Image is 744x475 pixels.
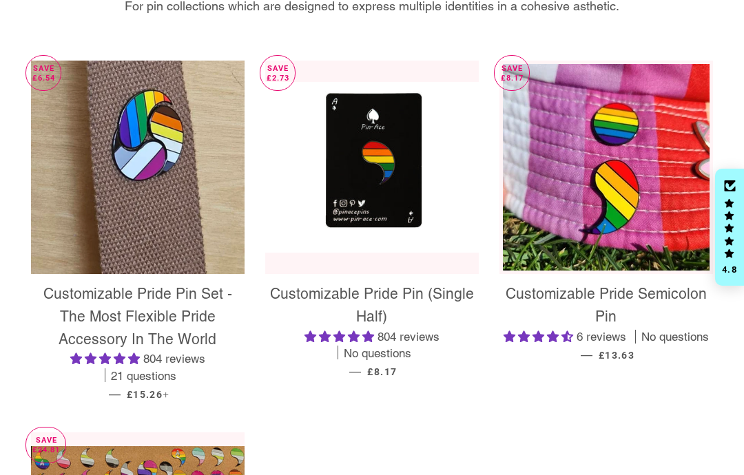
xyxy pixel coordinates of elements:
[721,265,738,274] div: 4.8
[504,330,577,344] span: 4.67 stars
[43,285,232,348] span: Customizable Pride Pin Set - The Most Flexible Pride Accessory In The World
[344,346,411,362] span: No questions
[581,348,592,361] span: —
[378,330,440,344] span: 804 reviews
[715,169,744,286] div: Click to open Judge.me floating reviews tab
[265,274,479,389] a: Customizable Pride Pin (Single Half) 4.83 stars 804 reviews No questions — £8.17
[641,329,709,346] span: No questions
[506,285,707,325] span: Customizable Pride Semicolon Pin
[577,330,626,344] span: 6 reviews
[111,368,176,385] span: 21 questions
[349,364,361,378] span: —
[31,274,245,412] a: Customizable Pride Pin Set - The Most Flexible Pride Accessory In The World 4.83 stars 804 review...
[367,366,397,377] span: £8.17
[26,427,65,463] p: Save £24.81
[499,274,713,373] a: Customizable Pride Semicolon Pin 4.67 stars 6 reviews No questions — £13.63
[495,56,529,91] p: Save £8.17
[26,56,61,91] p: Save £6.54
[260,56,295,91] p: Save £2.73
[127,389,169,400] span: £15.26
[143,352,205,366] span: 804 reviews
[270,285,474,325] span: Customizable Pride Pin (Single Half)
[70,352,143,366] span: 4.83 stars
[109,387,121,401] span: —
[304,330,378,344] span: 4.83 stars
[599,350,634,361] span: £13.63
